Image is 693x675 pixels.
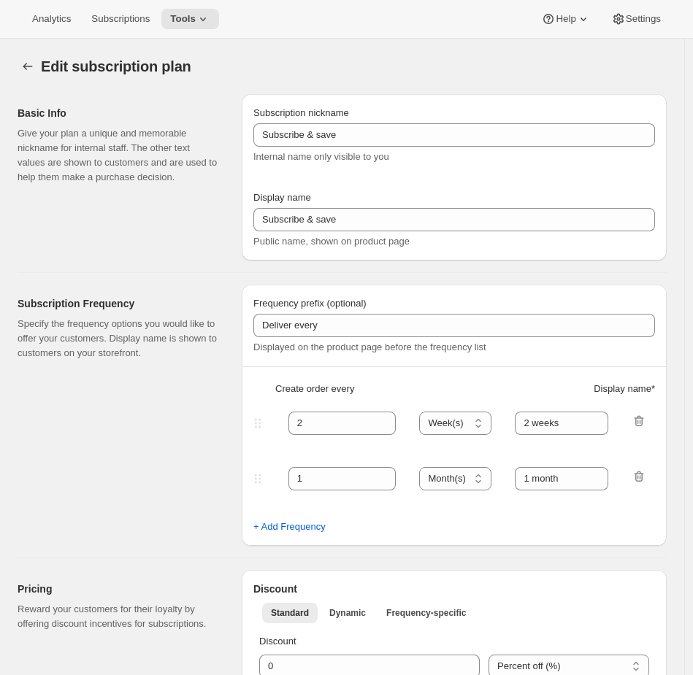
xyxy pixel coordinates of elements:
button: Subscription plans [18,56,38,77]
span: Internal name only visible to you [253,151,389,162]
p: Give your plan a unique and memorable nickname for internal staff. The other text values are show... [18,126,218,185]
h2: Discount [253,582,655,596]
button: Help [532,9,599,29]
span: Subscription nickname [253,107,349,118]
input: Subscribe & Save [253,123,655,147]
h2: Subscription Frequency [18,296,218,311]
button: Subscriptions [83,9,158,29]
input: 1 month [515,467,608,490]
input: 1 month [515,412,608,435]
span: Standard [271,607,309,619]
span: Display name * [594,382,655,396]
span: Frequency prefix (optional) [253,298,367,309]
span: Analytics [32,13,71,25]
h2: Pricing [18,582,218,596]
span: Create order every [275,382,354,396]
span: Tools [170,13,196,25]
span: Displayed on the product page before the frequency list [253,342,486,352]
button: Settings [602,9,670,29]
span: Subscriptions [91,13,150,25]
span: Public name, shown on product page [253,236,410,247]
p: Discount [259,634,649,649]
button: Tools [161,9,219,29]
button: + Add Frequency [245,515,334,539]
input: Deliver every [253,314,655,337]
span: Edit subscription plan [41,58,191,74]
button: Analytics [23,9,80,29]
span: Help [556,13,575,25]
input: Subscribe & Save [253,208,655,231]
span: Settings [626,13,661,25]
span: Dynamic [329,607,366,619]
span: Frequency-specific [386,607,466,619]
p: Specify the frequency options you would like to offer your customers. Display name is shown to cu... [18,317,218,360]
span: + Add Frequency [253,520,326,534]
span: Display name [253,192,311,203]
p: Reward your customers for their loyalty by offering discount incentives for subscriptions. [18,602,218,631]
h2: Basic Info [18,106,218,120]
